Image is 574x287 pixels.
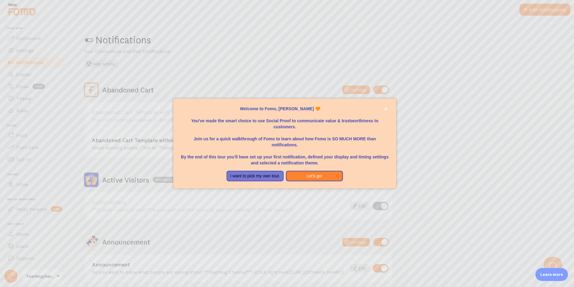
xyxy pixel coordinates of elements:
button: Let's go! [286,171,343,182]
p: Welcome to Fomo, [PERSON_NAME] 🧡 [180,106,389,112]
button: I want to pick my own tour. [227,171,284,182]
p: By the end of this tour you'll have set up your first notification, defined your display and timi... [180,148,389,166]
div: Welcome to Fomo, Jennifer Oelkers 🧡You&amp;#39;ve made the smart choice to use Social Proof to co... [173,98,396,189]
p: Join us for a quick walkthrough of Fomo to learn about how Fomo is SO MUCH MORE than notifications. [180,130,389,148]
button: close, [383,106,389,112]
p: Learn more [540,272,563,277]
div: Learn more [535,268,568,281]
p: You've made the smart choice to use Social Proof to communicate value & trustworthiness to custom... [180,112,389,130]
